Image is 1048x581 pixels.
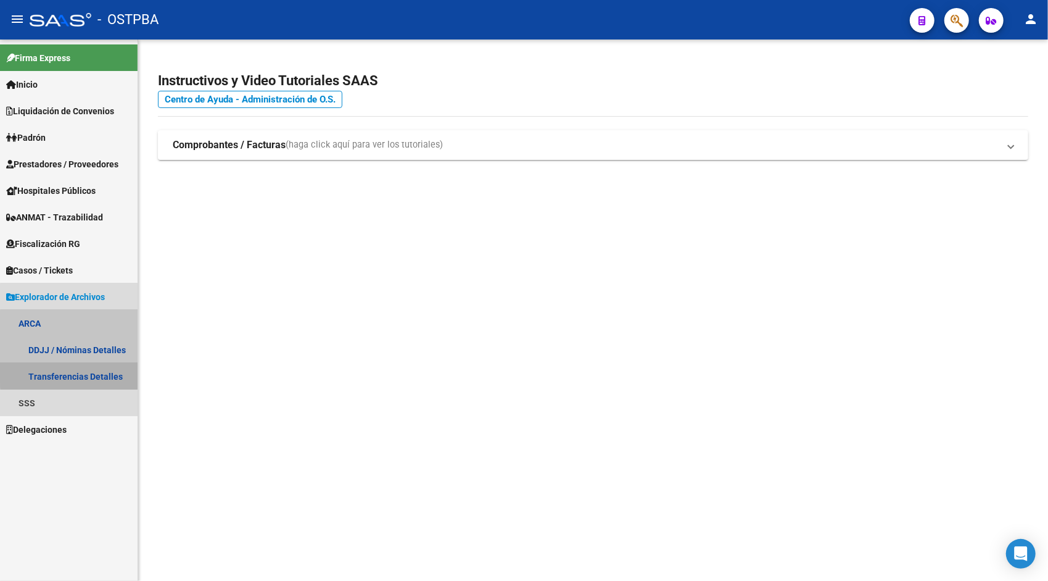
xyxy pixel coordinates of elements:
[6,157,118,171] span: Prestadores / Proveedores
[97,6,159,33] span: - OSTPBA
[6,264,73,277] span: Casos / Tickets
[6,211,103,224] span: ANMAT - Trazabilidad
[10,12,25,27] mat-icon: menu
[6,51,70,65] span: Firma Express
[6,131,46,144] span: Padrón
[6,237,80,251] span: Fiscalización RG
[158,91,342,108] a: Centro de Ayuda - Administración de O.S.
[6,290,105,304] span: Explorador de Archivos
[6,78,38,91] span: Inicio
[158,69,1028,93] h2: Instructivos y Video Tutoriales SAAS
[6,184,96,198] span: Hospitales Públicos
[6,104,114,118] span: Liquidación de Convenios
[1023,12,1038,27] mat-icon: person
[6,423,67,437] span: Delegaciones
[1006,539,1036,569] div: Open Intercom Messenger
[158,130,1028,160] mat-expansion-panel-header: Comprobantes / Facturas(haga click aquí para ver los tutoriales)
[173,138,286,152] strong: Comprobantes / Facturas
[286,138,443,152] span: (haga click aquí para ver los tutoriales)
